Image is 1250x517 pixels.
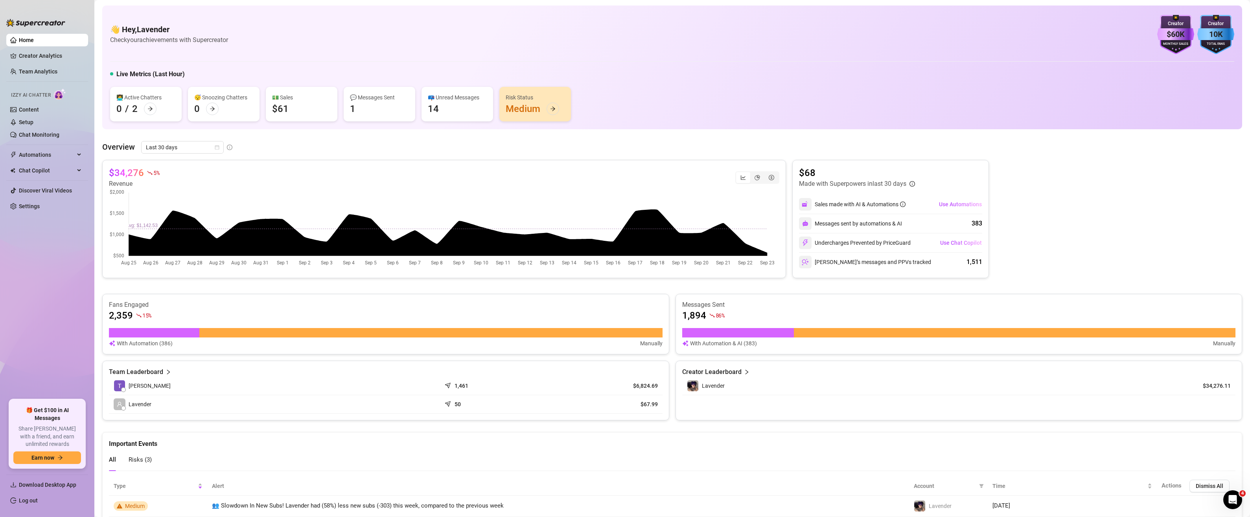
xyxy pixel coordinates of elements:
span: send [445,399,453,407]
article: Messages Sent [682,301,1236,309]
div: 383 [972,219,982,228]
article: Creator Leaderboard [682,367,742,377]
article: 50 [455,400,461,408]
article: $6,824.69 [556,382,658,390]
article: $34,276.11 [1195,382,1231,390]
span: Lavender [929,503,952,509]
img: AI Chatter [54,88,66,100]
img: Lavender [687,380,698,391]
span: fall [147,170,153,176]
a: Content [19,106,39,113]
iframe: Intercom live chat [1223,490,1242,509]
img: svg%3e [802,201,809,208]
article: Overview [102,141,135,153]
span: thunderbolt [10,152,17,158]
article: $34,276 [109,167,144,179]
div: segmented control [735,171,779,184]
span: Earn now [31,455,54,461]
span: 15 % [142,312,151,319]
span: 5 % [153,169,159,176]
a: Settings [19,203,40,209]
div: 1 [350,103,355,115]
th: Alert [207,477,909,496]
article: Manually [1213,339,1235,348]
div: 👩‍💻 Active Chatters [116,93,175,102]
span: arrow-right [147,106,153,112]
span: pie-chart [755,175,760,180]
span: arrow-right [57,455,63,460]
div: Risk Status [506,93,565,102]
span: Medium [125,503,145,509]
span: calendar [215,145,219,150]
span: info-circle [227,145,232,150]
span: 86 % [716,312,725,319]
div: $61 [272,103,289,115]
span: arrow-right [210,106,215,112]
div: Monthly Sales [1157,42,1194,47]
span: 👥 Slowdown In New Subs! Lavender had (58%) less new subs (-303) this week, compared to the previo... [212,502,504,509]
img: svg%3e [802,258,809,266]
span: 🎁 Get $100 in AI Messages [13,407,81,422]
span: download [10,482,17,488]
a: Creator Analytics [19,49,82,62]
span: 4 [1239,490,1246,497]
div: 0 [116,103,122,115]
span: fall [709,313,715,318]
img: logo-BBDzfeDw.svg [6,19,65,27]
img: svg%3e [802,239,809,246]
span: info-circle [900,202,906,207]
span: Lavender [129,400,151,409]
a: Log out [19,497,38,504]
div: Creator [1197,20,1234,27]
span: Izzy AI Chatter [11,92,51,99]
a: Team Analytics [19,68,57,75]
span: Time [992,482,1146,490]
a: Home [19,37,34,43]
span: line-chart [740,175,746,180]
a: Setup [19,119,33,125]
div: 💵 Sales [272,93,331,102]
div: 0 [194,103,200,115]
span: Account [914,482,976,490]
article: Revenue [109,179,159,189]
article: With Automation & AI (383) [690,339,757,348]
h5: Live Metrics (Last Hour) [116,70,185,79]
img: svg%3e [802,220,808,227]
span: send [445,381,453,389]
span: Risks ( 3 ) [129,456,152,463]
span: arrow-right [550,106,556,112]
span: Use Chat Copilot [940,240,982,246]
span: [PERSON_NAME] [129,381,171,390]
div: 📪 Unread Messages [428,93,487,102]
article: 1,461 [455,382,468,390]
article: $68 [799,167,915,179]
span: All [109,456,116,463]
a: Discover Viral Videos [19,187,72,194]
img: svg%3e [682,339,689,348]
img: Tariq Gardner [114,380,125,391]
th: Type [109,477,207,496]
span: dollar-circle [769,175,774,180]
span: Automations [19,148,75,161]
span: Last 30 days [146,141,219,153]
span: Chat Copilot [19,164,75,177]
span: filter [979,484,984,488]
span: [DATE] [992,502,1010,509]
div: Messages sent by automations & AI [799,217,902,230]
img: Chat Copilot [10,168,15,173]
article: Check your achievements with Supercreator [110,35,228,45]
span: warning [117,503,122,509]
div: Sales made with AI & Automations [815,200,906,209]
div: Total Fans [1197,42,1234,47]
span: Use Automations [939,201,982,207]
span: right [744,367,749,377]
img: blue-badge-DgoSNQY1.svg [1197,15,1234,54]
article: With Automation (386) [117,339,173,348]
button: Use Chat Copilot [940,236,982,249]
span: filter [978,480,985,492]
button: Use Automations [939,198,982,211]
span: Lavender [702,383,725,389]
span: Actions [1162,482,1182,489]
span: Share [PERSON_NAME] with a friend, and earn unlimited rewards [13,425,81,448]
article: 2,359 [109,309,133,322]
